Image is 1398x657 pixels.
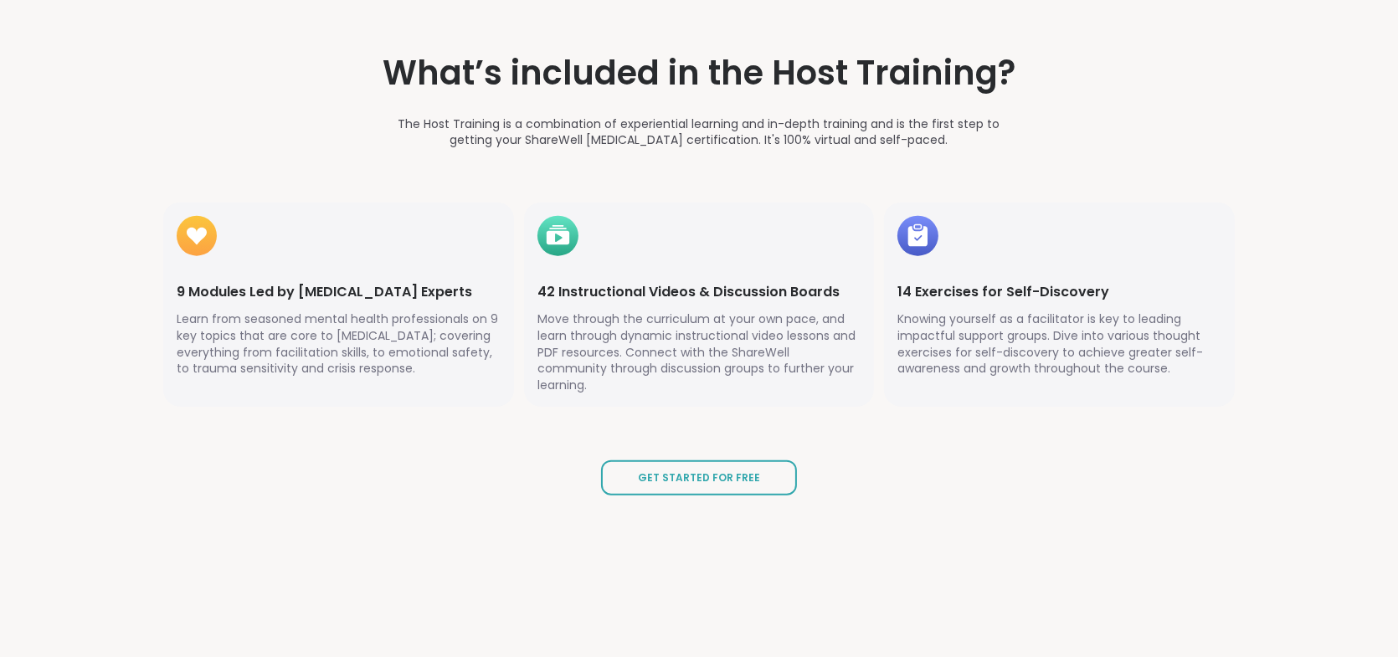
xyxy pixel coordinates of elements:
p: Learn from seasoned mental health professionals on 9 key topics that are core to [MEDICAL_DATA]; ... [177,311,501,377]
h2: What’s included in the Host Training? [378,49,1020,96]
h4: 42 Instructional Videos & Discussion Boards [537,283,861,301]
h4: 9 Modules Led by [MEDICAL_DATA] Experts [177,283,501,301]
p: Knowing yourself as a facilitator is key to leading impactful support groups. Dive into various t... [897,311,1221,377]
button: Get Started for Free [601,460,797,495]
p: Move through the curriculum at your own pace, and learn through dynamic instructional video lesso... [537,311,861,393]
h4: 14 Exercises for Self-Discovery [897,283,1221,301]
p: The Host Training is a combination of experiential learning and in-depth training and is the firs... [378,116,1020,149]
span: Get Started for Free [638,471,760,485]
